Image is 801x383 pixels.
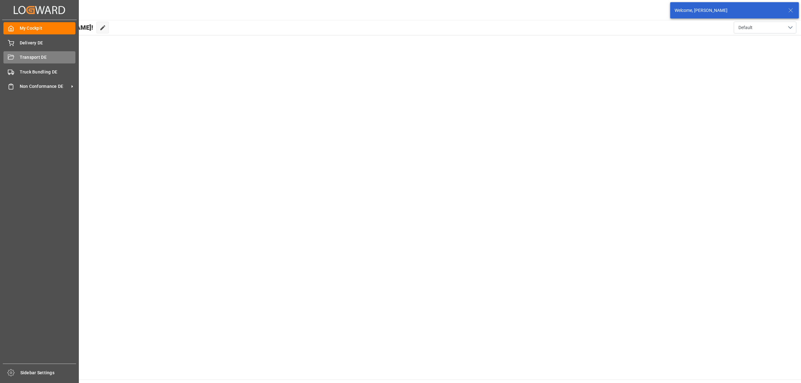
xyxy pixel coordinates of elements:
[738,24,753,31] span: Default
[20,25,76,32] span: My Cockpit
[20,54,76,61] span: Transport DE
[734,22,796,33] button: open menu
[20,40,76,46] span: Delivery DE
[3,66,75,78] a: Truck Bundling DE
[3,37,75,49] a: Delivery DE
[20,69,76,75] span: Truck Bundling DE
[20,83,69,90] span: Non Conformance DE
[3,22,75,34] a: My Cockpit
[675,7,782,14] div: Welcome, [PERSON_NAME]
[20,370,76,376] span: Sidebar Settings
[3,51,75,63] a: Transport DE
